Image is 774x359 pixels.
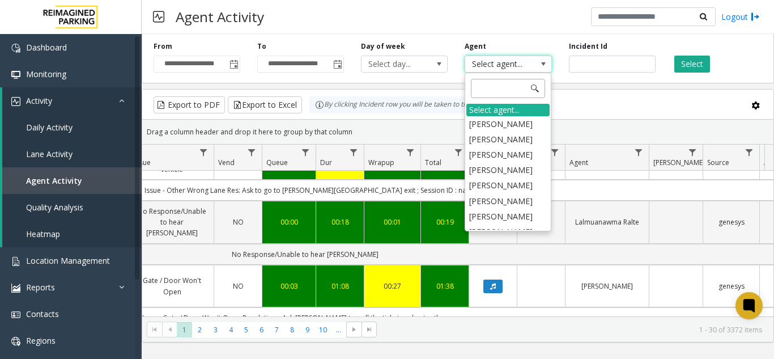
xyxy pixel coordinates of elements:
[361,41,405,52] label: Day of week
[137,275,207,297] a: Gate / Door Won't Open
[710,217,752,227] a: genesys
[266,158,288,167] span: Queue
[466,147,550,162] li: [PERSON_NAME]
[466,132,550,147] li: [PERSON_NAME]
[26,69,66,79] span: Monitoring
[466,162,550,178] li: [PERSON_NAME]
[428,217,462,227] a: 00:19
[2,167,142,194] a: Agent Activity
[751,11,760,23] img: logout
[218,158,235,167] span: Vend
[11,284,20,293] img: 'icon'
[320,158,332,167] span: Dur
[742,145,757,160] a: Source Filter Menu
[365,325,374,334] span: Go to the last page
[223,322,239,337] span: Page 4
[572,217,642,227] a: Lalmuanawma Ralte
[11,310,20,319] img: 'icon'
[362,322,377,337] span: Go to the last page
[323,217,357,227] a: 00:18
[2,221,142,247] a: Heatmap
[177,322,192,337] span: Page 1
[154,96,225,113] button: Export to PDF
[466,193,550,209] li: [PERSON_NAME]
[465,41,486,52] label: Agent
[26,122,73,133] span: Daily Activity
[208,322,223,337] span: Page 3
[631,145,647,160] a: Agent Filter Menu
[142,122,773,142] div: Drag a column header and drop it here to group by that column
[26,149,73,159] span: Lane Activity
[269,217,309,227] div: 00:00
[26,282,55,293] span: Reports
[466,104,550,116] div: Select agent...
[403,145,418,160] a: Wrapup Filter Menu
[466,178,550,193] li: [PERSON_NAME]
[221,281,255,292] a: NO
[371,281,414,292] a: 00:27
[11,97,20,106] img: 'icon'
[466,224,550,239] li: [PERSON_NAME]
[707,158,729,167] span: Source
[269,281,309,292] div: 00:03
[300,322,315,337] span: Page 9
[192,322,207,337] span: Page 2
[142,145,773,316] div: Data table
[221,217,255,227] a: NO
[26,255,110,266] span: Location Management
[331,322,346,337] span: Page 11
[228,96,302,113] button: Export to Excel
[26,95,52,106] span: Activity
[239,322,254,337] span: Page 5
[315,100,324,109] img: infoIcon.svg
[26,202,83,213] span: Quality Analysis
[196,145,211,160] a: Issue Filter Menu
[170,3,270,31] h3: Agent Activity
[227,56,240,72] span: Toggle popup
[316,322,331,337] span: Page 10
[26,309,59,319] span: Contacts
[244,145,260,160] a: Vend Filter Menu
[384,325,762,335] kendo-pager-info: 1 - 30 of 3372 items
[2,114,142,141] a: Daily Activity
[154,41,172,52] label: From
[309,96,545,113] div: By clicking Incident row you will be taken to the incident details page.
[685,145,700,160] a: Parker Filter Menu
[569,41,607,52] label: Incident Id
[331,56,343,72] span: Toggle popup
[721,11,760,23] a: Logout
[11,44,20,53] img: 'icon'
[26,175,82,186] span: Agent Activity
[653,158,705,167] span: [PERSON_NAME]
[466,209,550,224] li: [PERSON_NAME]
[233,281,244,291] span: NO
[569,158,588,167] span: Agent
[254,322,269,337] span: Page 6
[451,145,466,160] a: Total Filter Menu
[26,229,60,239] span: Heatmap
[137,206,207,239] a: No Response/Unable to hear [PERSON_NAME]
[284,322,300,337] span: Page 8
[26,42,67,53] span: Dashboard
[346,322,362,337] span: Go to the next page
[547,145,563,160] a: Video Filter Menu
[346,145,362,160] a: Dur Filter Menu
[465,56,534,72] span: Select agent...
[2,87,142,114] a: Activity
[11,70,20,79] img: 'icon'
[425,158,441,167] span: Total
[269,322,284,337] span: Page 7
[368,158,394,167] span: Wrapup
[466,116,550,132] li: [PERSON_NAME]
[674,56,710,73] button: Select
[371,217,414,227] a: 00:01
[323,281,357,292] a: 01:08
[572,281,642,292] a: [PERSON_NAME]
[257,41,266,52] label: To
[153,3,164,31] img: pageIcon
